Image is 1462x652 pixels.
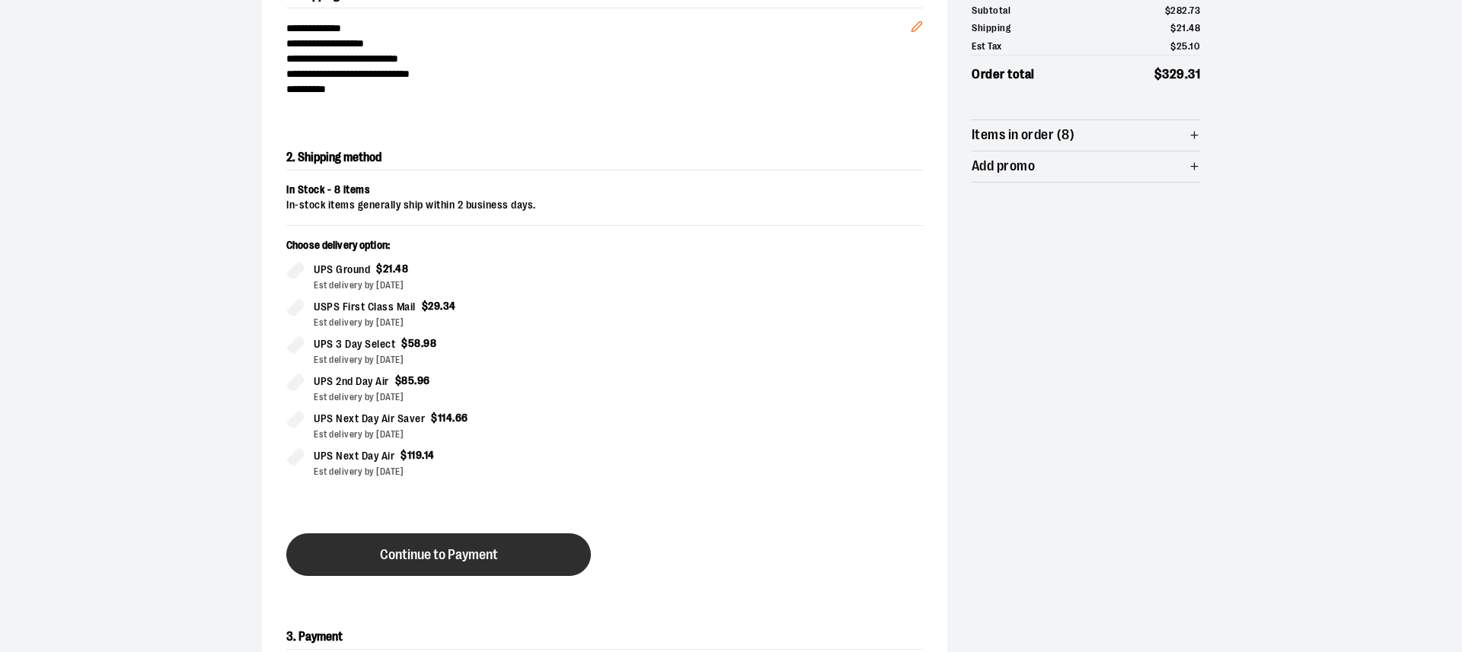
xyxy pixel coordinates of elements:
[972,39,1002,54] span: Est Tax
[314,298,416,316] span: USPS First Class Mail
[422,300,429,312] span: $
[286,410,305,428] input: UPS Next Day Air Saver$114.66Est delivery by [DATE]
[1170,40,1176,52] span: $
[380,548,498,562] span: Continue to Payment
[314,465,592,479] div: Est delivery by [DATE]
[395,374,402,386] span: $
[972,65,1035,84] span: Order total
[417,374,430,386] span: 96
[286,533,591,576] button: Continue to Payment
[421,337,424,349] span: .
[1189,40,1200,52] span: 10
[401,337,408,349] span: $
[1170,22,1176,33] span: $
[1170,5,1188,16] span: 282
[1189,5,1200,16] span: 73
[440,300,443,312] span: .
[422,449,424,461] span: .
[383,262,393,275] span: 21
[314,428,592,441] div: Est delivery by [DATE]
[314,261,370,278] span: UPS Ground
[314,447,394,465] span: UPS Next Day Air
[424,449,435,461] span: 14
[1154,67,1163,81] span: $
[972,159,1035,173] span: Add promo
[286,238,592,261] p: Choose delivery option:
[286,336,305,354] input: UPS 3 Day Select$58.98Est delivery by [DATE]
[395,262,408,275] span: 48
[1162,67,1185,81] span: 329
[1176,22,1186,33] span: 21
[438,412,453,424] span: 114
[286,373,305,391] input: UPS 2nd Day Air$85.96Est delivery by [DATE]
[286,625,923,650] h2: 3. Payment
[286,183,923,198] div: In Stock - 8 items
[401,374,414,386] span: 85
[452,412,455,424] span: .
[286,447,305,466] input: UPS Next Day Air$119.14Est delivery by [DATE]
[376,262,383,275] span: $
[1185,67,1189,81] span: .
[1188,40,1190,52] span: .
[314,278,592,292] div: Est delivery by [DATE]
[1188,5,1190,16] span: .
[407,449,423,461] span: 119
[286,145,923,170] h2: 2. Shipping method
[286,261,305,279] input: UPS Ground$21.48Est delivery by [DATE]
[431,412,438,424] span: $
[393,262,396,275] span: .
[972,120,1200,151] button: Items in order (8)
[972,128,1074,142] span: Items in order (8)
[1176,40,1188,52] span: 25
[401,449,407,461] span: $
[972,21,1010,36] span: Shipping
[972,151,1200,182] button: Add promo
[428,300,440,312] span: 29
[443,300,456,312] span: 34
[1188,67,1200,81] span: 31
[1186,22,1189,33] span: .
[314,410,425,428] span: UPS Next Day Air Saver
[408,337,421,349] span: 58
[972,3,1010,18] span: Subtotal
[1165,5,1171,16] span: $
[286,298,305,316] input: USPS First Class Mail$29.34Est delivery by [DATE]
[423,337,436,349] span: 98
[414,374,417,386] span: .
[286,198,923,213] div: In-stock items generally ship within 2 business days.
[1189,22,1200,33] span: 48
[314,373,389,390] span: UPS 2nd Day Air
[314,316,592,329] div: Est delivery by [DATE]
[314,353,592,367] div: Est delivery by [DATE]
[314,336,395,353] span: UPS 3 Day Select
[314,390,592,404] div: Est delivery by [DATE]
[455,412,468,424] span: 66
